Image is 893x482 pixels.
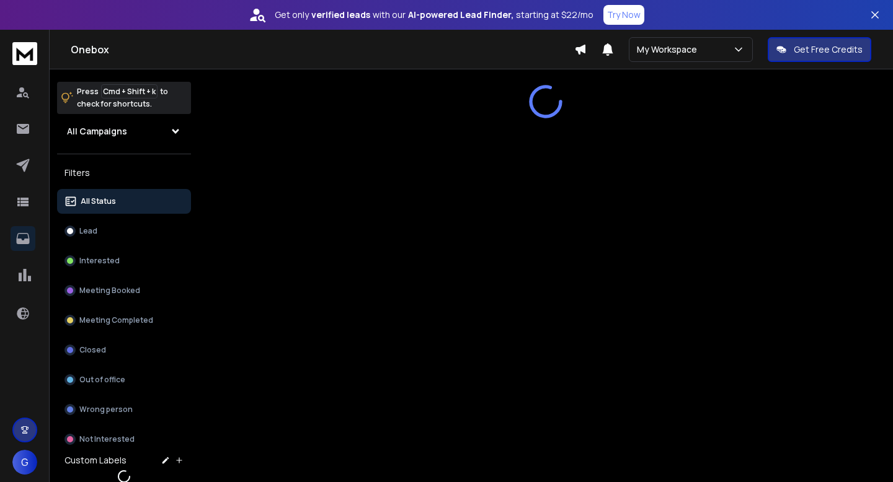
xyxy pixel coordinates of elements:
p: All Status [81,196,116,206]
button: Not Interested [57,427,191,452]
p: My Workspace [637,43,702,56]
p: Press to check for shortcuts. [77,85,168,110]
p: Closed [79,345,106,355]
h3: Custom Labels [64,454,127,467]
p: Try Now [607,9,641,21]
img: logo [12,42,37,65]
p: Interested [79,256,120,266]
button: Interested [57,248,191,273]
p: Out of office [79,375,125,385]
strong: verified leads [311,9,370,21]
strong: AI-powered Lead Finder, [408,9,513,21]
h1: Onebox [71,42,574,57]
button: All Campaigns [57,119,191,144]
button: Try Now [603,5,644,25]
p: Lead [79,226,97,236]
button: All Status [57,189,191,214]
h1: All Campaigns [67,125,127,138]
p: Meeting Booked [79,286,140,296]
button: Wrong person [57,397,191,422]
p: Not Interested [79,434,135,444]
p: Meeting Completed [79,315,153,325]
button: Out of office [57,367,191,392]
h3: Filters [57,164,191,182]
p: Get Free Credits [794,43,863,56]
button: G [12,450,37,475]
button: Meeting Completed [57,308,191,333]
button: Closed [57,338,191,362]
span: Cmd + Shift + k [101,84,158,99]
p: Wrong person [79,405,133,414]
button: Lead [57,219,191,243]
button: Get Free Credits [768,37,871,62]
button: Meeting Booked [57,278,191,303]
p: Get only with our starting at $22/mo [275,9,593,21]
